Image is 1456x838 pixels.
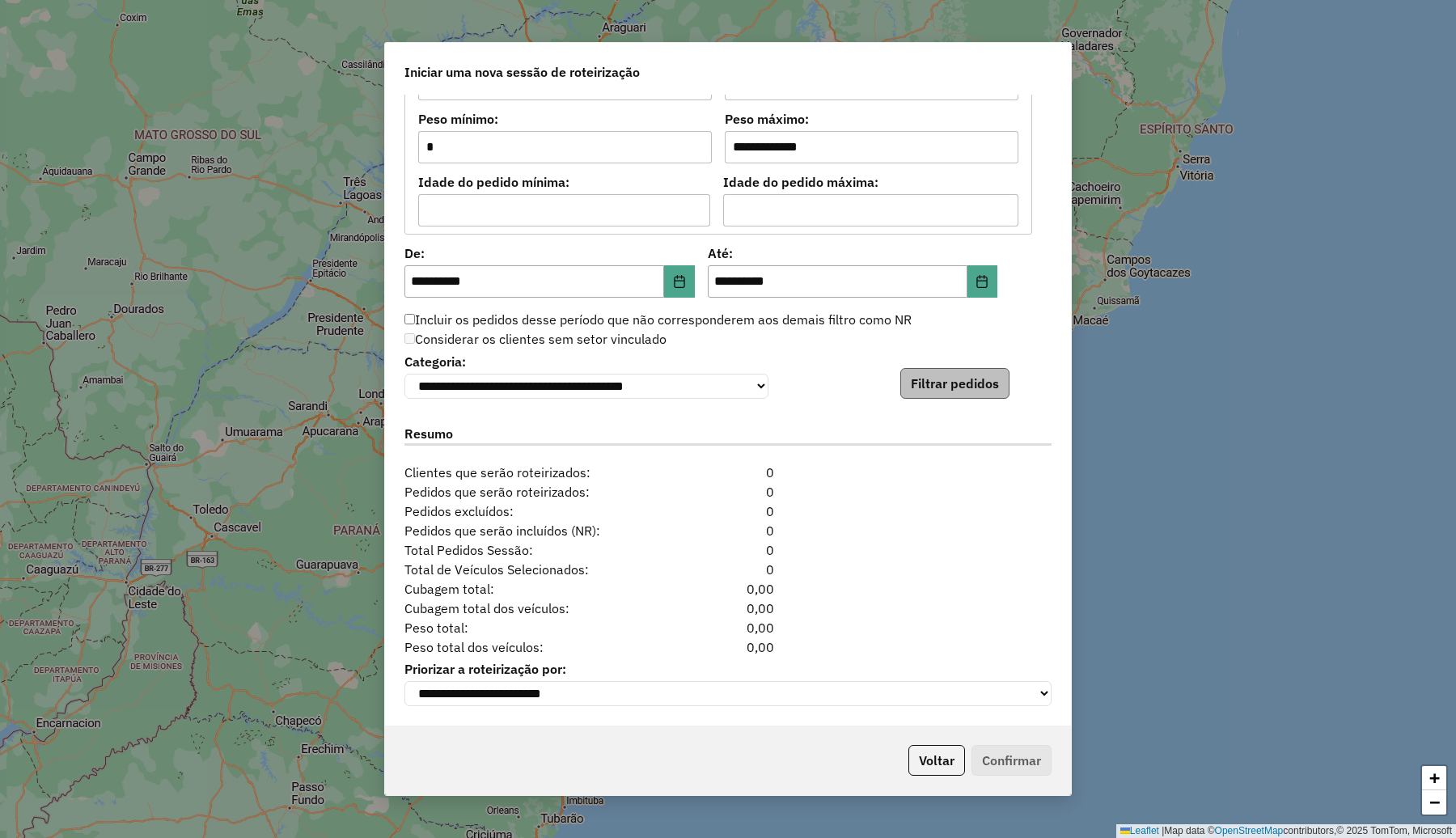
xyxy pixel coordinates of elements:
[395,618,672,637] span: Peso total:
[395,540,672,560] span: Total Pedidos Sessão:
[1429,792,1440,812] span: −
[672,618,783,637] div: 0,00
[672,482,783,502] div: 0
[395,482,672,502] span: Pedidos que serão roteirizados:
[672,521,783,540] div: 0
[404,310,912,329] label: Incluir os pedidos desse período que não corresponderem aos demais filtro como NR
[395,579,672,599] span: Cubagem total:
[395,637,672,657] span: Peso total dos veículos:
[1429,768,1440,788] span: +
[404,329,667,349] label: Considerar os clientes sem setor vinculado
[418,172,710,192] label: Idade do pedido mínima:
[395,521,672,540] span: Pedidos que serão incluídos (NR):
[404,314,415,324] input: Incluir os pedidos desse período que não corresponderem aos demais filtro como NR
[725,109,1018,129] label: Peso máximo:
[672,599,783,618] div: 0,00
[672,502,783,521] div: 0
[1162,825,1164,836] span: |
[395,599,672,618] span: Cubagem total dos veículos:
[1215,825,1284,836] a: OpenStreetMap
[404,424,1052,446] label: Resumo
[672,637,783,657] div: 0,00
[672,463,783,482] div: 0
[395,560,672,579] span: Total de Veículos Selecionados:
[672,560,783,579] div: 0
[908,745,965,776] button: Voltar
[1116,824,1456,838] div: Map data © contributors,© 2025 TomTom, Microsoft
[404,62,640,82] span: Iniciar uma nova sessão de roteirização
[708,243,998,263] label: Até:
[1422,766,1446,790] a: Zoom in
[404,352,768,371] label: Categoria:
[1422,790,1446,815] a: Zoom out
[900,368,1009,399] button: Filtrar pedidos
[404,333,415,344] input: Considerar os clientes sem setor vinculado
[404,243,695,263] label: De:
[967,265,998,298] button: Choose Date
[672,540,783,560] div: 0
[404,659,1052,679] label: Priorizar a roteirização por:
[664,265,695,298] button: Choose Date
[672,579,783,599] div: 0,00
[418,109,712,129] label: Peso mínimo:
[1120,825,1159,836] a: Leaflet
[723,172,1019,192] label: Idade do pedido máxima:
[395,502,672,521] span: Pedidos excluídos:
[395,463,672,482] span: Clientes que serão roteirizados:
